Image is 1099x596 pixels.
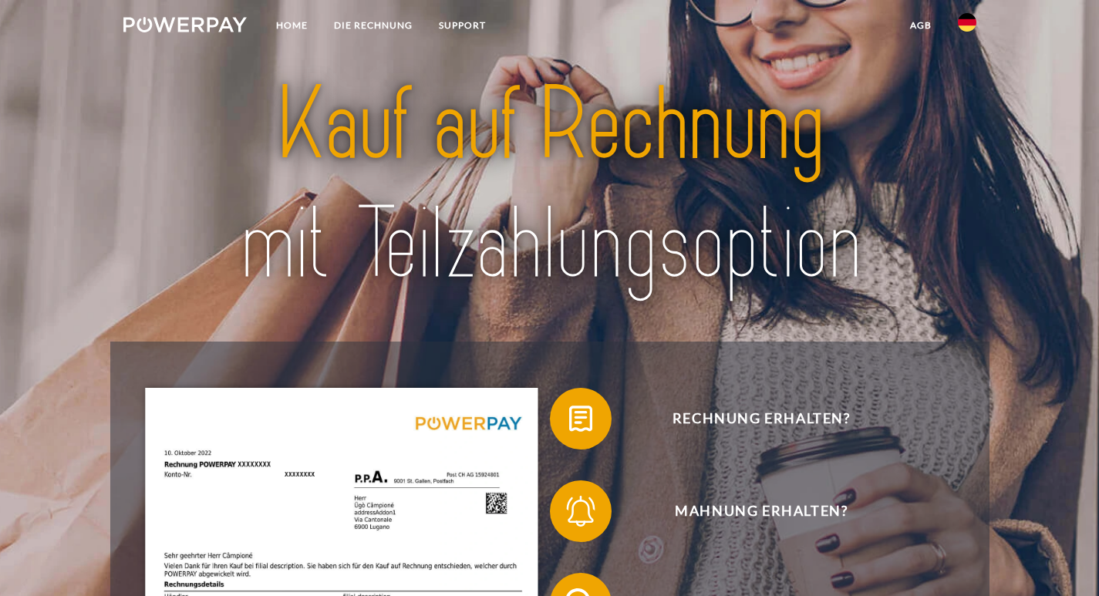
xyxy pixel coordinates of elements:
button: Rechnung erhalten? [550,388,951,450]
span: Rechnung erhalten? [572,388,950,450]
a: DIE RECHNUNG [321,12,426,39]
img: de [958,13,976,32]
img: title-powerpay_de.svg [165,59,934,310]
a: Home [263,12,321,39]
span: Mahnung erhalten? [572,480,950,542]
img: logo-powerpay-white.svg [123,17,248,32]
a: SUPPORT [426,12,499,39]
button: Mahnung erhalten? [550,480,951,542]
img: qb_bell.svg [561,492,600,530]
img: qb_bill.svg [561,399,600,438]
a: agb [897,12,945,39]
